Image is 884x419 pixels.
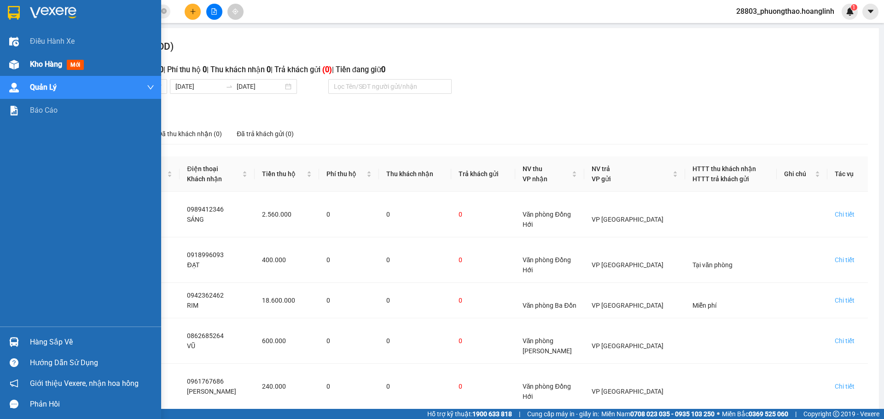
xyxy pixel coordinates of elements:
span: Tiền thu hộ [262,169,305,179]
span: 1 [852,4,855,11]
span: caret-down [867,7,875,16]
div: 240.000 [262,381,312,391]
div: 600.000 [262,336,312,346]
span: close-circle [161,7,167,16]
span: VP [GEOGRAPHIC_DATA] [592,216,663,223]
img: warehouse-icon [9,337,19,347]
b: 0 [267,65,271,74]
span: copyright [833,411,839,417]
button: aim [227,4,244,20]
div: 0 [459,336,508,346]
span: 0 [326,211,330,218]
span: SÁNG [187,216,204,223]
span: Ghi chú [784,169,814,179]
div: 2.560.000 [262,209,312,219]
img: logo-vxr [8,6,20,20]
img: solution-icon [9,106,19,115]
span: to [226,83,233,90]
span: Miền Bắc [722,409,788,419]
span: Văn phòng Đồng Hới [523,256,571,274]
div: 0 [386,255,443,265]
input: Ngày bắt đầu [175,81,222,92]
th: Thu khách nhận [379,156,451,192]
span: Văn phòng Ba Đồn [523,302,576,309]
div: Hàng sắp về [30,335,154,349]
span: 0918996093 [187,251,224,258]
span: aim [232,8,238,15]
span: 0 [326,337,330,344]
input: Ngày kết thúc [237,81,283,92]
span: Giới thiệu Vexere, nhận hoa hồng [30,378,139,389]
span: | [519,409,520,419]
span: ⚪️ [717,412,720,416]
span: Kho hàng [30,60,62,69]
span: Miền Nam [601,409,715,419]
span: RIM [187,302,198,309]
div: 400.000 [262,255,312,265]
span: Quản Lý [30,81,57,93]
div: 0 [459,381,508,391]
b: 0 [203,65,207,74]
span: Miễn phí [692,302,716,309]
span: Điện thoại [187,165,218,172]
th: Tác vụ [827,156,868,192]
span: Cung cấp máy in - giấy in: [527,409,599,419]
span: VP [GEOGRAPHIC_DATA] [592,388,663,395]
div: Chi tiết đơn hàng [835,336,855,346]
span: 28803_phuongthao.hoanglinh [729,6,842,17]
th: Trả khách gửi [451,156,515,192]
span: notification [10,379,18,388]
span: Văn phòng Đồng Hới [523,383,571,400]
span: Điều hành xe [30,35,75,47]
span: Tại văn phòng [692,261,733,269]
span: 0961767686 [187,378,224,385]
div: Chi tiết đơn hàng [835,381,855,391]
div: Chi tiết đơn hàng [835,255,855,265]
span: 0862685264 [187,332,224,339]
span: 0 [326,383,330,390]
span: HTTT thu khách nhận [692,165,756,172]
span: VP nhận [523,175,547,183]
span: ĐẠT [187,261,199,269]
div: 0 [459,255,508,265]
span: NV thu [523,165,542,172]
div: 0 [386,381,443,391]
div: 0 [386,336,443,346]
div: 0 [386,295,443,305]
span: swap-right [226,83,233,90]
img: warehouse-icon [9,37,19,46]
span: Phí thu hộ [326,169,365,179]
strong: 0369 525 060 [749,410,788,418]
div: 0 [459,295,508,305]
span: HTTT trả khách gửi [692,175,749,183]
span: 0 [326,256,330,264]
img: warehouse-icon [9,60,19,69]
div: Đã thu khách nhận (0) [157,129,222,139]
div: Chi tiết đơn hàng [835,209,855,219]
span: Báo cáo [30,104,58,116]
span: VŨ [187,342,195,350]
b: 0 [381,65,385,74]
b: ( 0 ) [322,65,332,74]
img: icon-new-feature [846,7,854,16]
div: Hướng dẫn sử dụng [30,356,154,370]
span: | [795,409,797,419]
span: 0 [326,297,330,304]
span: VP [GEOGRAPHIC_DATA] [592,302,663,309]
span: Văn phòng [PERSON_NAME] [523,337,572,355]
div: 0 [386,209,443,219]
button: file-add [206,4,222,20]
span: [PERSON_NAME] [187,388,236,395]
span: mới [67,60,84,70]
span: Khách nhận [187,175,222,183]
span: VP [GEOGRAPHIC_DATA] [592,342,663,350]
span: question-circle [10,358,18,367]
button: plus [185,4,201,20]
sup: 1 [851,4,857,11]
strong: 0708 023 035 - 0935 103 250 [630,410,715,418]
span: Hỗ trợ kỹ thuật: [427,409,512,419]
span: plus [190,8,196,15]
span: Văn phòng Đồng Hới [523,211,571,228]
div: 0 [459,209,508,219]
span: NV trả [592,165,610,172]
